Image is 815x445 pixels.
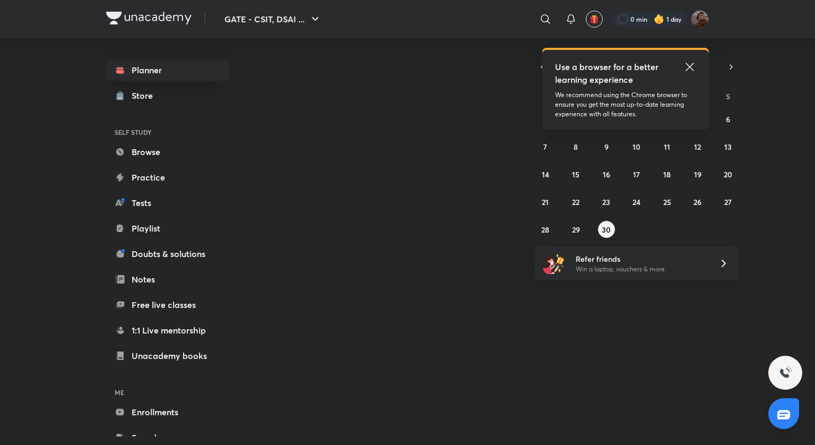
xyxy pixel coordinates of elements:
[658,193,675,210] button: September 25, 2025
[537,193,554,210] button: September 21, 2025
[598,193,615,210] button: September 23, 2025
[719,138,736,155] button: September 13, 2025
[658,166,675,183] button: September 18, 2025
[576,253,706,264] h6: Refer friends
[726,91,730,101] abbr: Saturday
[567,138,584,155] button: September 8, 2025
[576,264,706,274] p: Win a laptop, vouchers & more
[574,142,578,152] abbr: September 8, 2025
[598,138,615,155] button: September 9, 2025
[106,192,229,213] a: Tests
[724,142,732,152] abbr: September 13, 2025
[663,169,671,179] abbr: September 18, 2025
[537,138,554,155] button: September 7, 2025
[603,169,610,179] abbr: September 16, 2025
[106,269,229,290] a: Notes
[779,366,792,379] img: ttu
[724,169,732,179] abbr: September 20, 2025
[537,221,554,238] button: September 28, 2025
[106,12,192,27] a: Company Logo
[589,14,599,24] img: avatar
[693,197,701,207] abbr: September 26, 2025
[106,383,229,401] h6: ME
[106,59,229,81] a: Planner
[633,169,640,179] abbr: September 17, 2025
[106,320,229,341] a: 1:1 Live mentorship
[628,193,645,210] button: September 24, 2025
[537,166,554,183] button: September 14, 2025
[628,166,645,183] button: September 17, 2025
[691,10,709,28] img: Suryansh Singh
[663,197,671,207] abbr: September 25, 2025
[218,8,328,30] button: GATE - CSIT, DSAI ...
[542,197,549,207] abbr: September 21, 2025
[719,110,736,127] button: September 6, 2025
[602,225,611,235] abbr: September 30, 2025
[106,218,229,239] a: Playlist
[567,221,584,238] button: September 29, 2025
[106,12,192,24] img: Company Logo
[689,138,706,155] button: September 12, 2025
[719,193,736,210] button: September 27, 2025
[689,193,706,210] button: September 26, 2025
[106,141,229,162] a: Browse
[572,169,579,179] abbr: September 15, 2025
[106,243,229,264] a: Doubts & solutions
[632,197,640,207] abbr: September 24, 2025
[724,197,732,207] abbr: September 27, 2025
[106,345,229,366] a: Unacademy books
[572,225,580,235] abbr: September 29, 2025
[106,123,229,141] h6: SELF STUDY
[632,142,640,152] abbr: September 10, 2025
[106,294,229,315] a: Free live classes
[543,253,565,274] img: referral
[602,197,610,207] abbr: September 23, 2025
[555,90,696,119] p: We recommend using the Chrome browser to ensure you get the most up-to-date learning experience w...
[106,401,229,423] a: Enrollments
[598,221,615,238] button: September 30, 2025
[572,197,579,207] abbr: September 22, 2025
[694,169,701,179] abbr: September 19, 2025
[542,169,549,179] abbr: September 14, 2025
[106,167,229,188] a: Practice
[598,166,615,183] button: September 16, 2025
[567,193,584,210] button: September 22, 2025
[654,14,664,24] img: streak
[132,89,159,102] div: Store
[694,142,701,152] abbr: September 12, 2025
[658,138,675,155] button: September 11, 2025
[567,166,584,183] button: September 15, 2025
[664,142,670,152] abbr: September 11, 2025
[586,11,603,28] button: avatar
[604,142,609,152] abbr: September 9, 2025
[689,166,706,183] button: September 19, 2025
[555,61,661,86] h5: Use a browser for a better learning experience
[726,114,730,124] abbr: September 6, 2025
[106,85,229,106] a: Store
[628,138,645,155] button: September 10, 2025
[543,142,547,152] abbr: September 7, 2025
[719,166,736,183] button: September 20, 2025
[541,225,549,235] abbr: September 28, 2025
